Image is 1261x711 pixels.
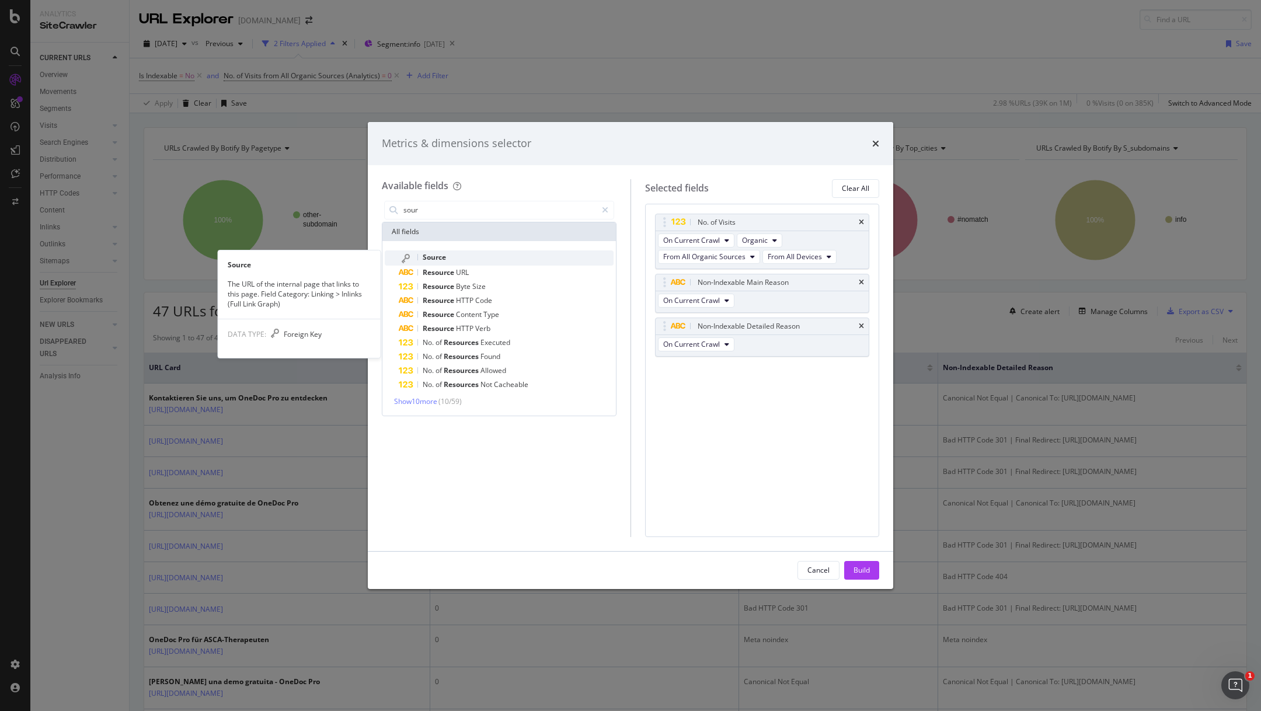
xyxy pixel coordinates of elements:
[402,201,597,219] input: Search by field name
[423,323,456,333] span: Resource
[480,337,510,347] span: Executed
[480,379,494,389] span: Not
[423,309,456,319] span: Resource
[472,281,486,291] span: Size
[480,351,500,361] span: Found
[444,365,480,375] span: Resources
[655,318,870,357] div: Non-Indexable Detailed ReasontimesOn Current Crawl
[645,182,709,195] div: Selected fields
[368,122,893,589] div: modal
[663,295,720,305] span: On Current Crawl
[382,222,616,241] div: All fields
[394,396,437,406] span: Show 10 more
[436,337,444,347] span: of
[807,565,830,575] div: Cancel
[737,233,782,248] button: Organic
[658,337,734,351] button: On Current Crawl
[436,365,444,375] span: of
[444,379,480,389] span: Resources
[655,274,870,313] div: Non-Indexable Main ReasontimesOn Current Crawl
[475,323,490,333] span: Verb
[456,323,475,333] span: HTTP
[854,565,870,575] div: Build
[436,351,444,361] span: of
[475,295,492,305] span: Code
[797,561,839,580] button: Cancel
[438,396,462,406] span: ( 10 / 59 )
[444,351,480,361] span: Resources
[480,365,506,375] span: Allowed
[842,183,869,193] div: Clear All
[663,252,746,262] span: From All Organic Sources
[218,279,381,309] div: The URL of the internal page that links to this page. Field Category: Linking > Inlinks (Full Lin...
[423,267,456,277] span: Resource
[663,235,720,245] span: On Current Crawl
[768,252,822,262] span: From All Devices
[494,379,528,389] span: Cacheable
[698,277,789,288] div: Non-Indexable Main Reason
[742,235,768,245] span: Organic
[456,309,483,319] span: Content
[382,136,531,151] div: Metrics & dimensions selector
[1245,671,1255,681] span: 1
[456,295,475,305] span: HTTP
[844,561,879,580] button: Build
[483,309,499,319] span: Type
[658,233,734,248] button: On Current Crawl
[872,136,879,151] div: times
[423,365,436,375] span: No.
[423,252,446,262] span: Source
[218,260,381,270] div: Source
[655,214,870,269] div: No. of VisitstimesOn Current CrawlOrganicFrom All Organic SourcesFrom All Devices
[859,219,864,226] div: times
[423,337,436,347] span: No.
[762,250,837,264] button: From All Devices
[444,337,480,347] span: Resources
[658,250,760,264] button: From All Organic Sources
[436,379,444,389] span: of
[423,295,456,305] span: Resource
[859,279,864,286] div: times
[456,281,472,291] span: Byte
[698,320,800,332] div: Non-Indexable Detailed Reason
[832,179,879,198] button: Clear All
[698,217,736,228] div: No. of Visits
[423,281,456,291] span: Resource
[382,179,448,192] div: Available fields
[1221,671,1249,699] iframe: Intercom live chat
[456,267,469,277] span: URL
[859,323,864,330] div: times
[423,351,436,361] span: No.
[658,294,734,308] button: On Current Crawl
[423,379,436,389] span: No.
[663,339,720,349] span: On Current Crawl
